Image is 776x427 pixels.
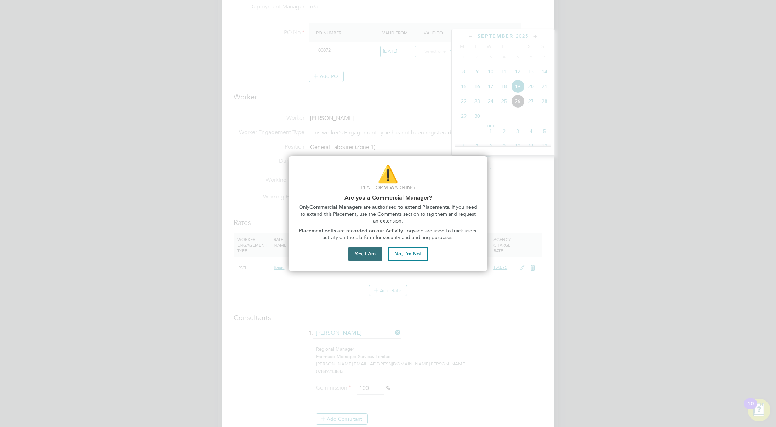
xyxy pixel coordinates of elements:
p: Platform Warning [297,184,479,191]
div: Are you part of the Commercial Team? [289,156,487,271]
span: . If you need to extend this Placement, use the Comments section to tag them and request an exten... [301,204,479,224]
span: and are used to track users' activity on the platform for security and auditing purposes. [323,228,479,241]
strong: Placement edits are recorded on our Activity Logs [299,228,415,234]
button: No, I'm Not [388,247,428,261]
button: Yes, I Am [348,247,382,261]
h2: Are you a Commercial Manager? [297,194,479,201]
strong: Commercial Managers are authorised to extend Placements [309,204,449,210]
p: ⚠️ [297,162,479,186]
span: Only [299,204,309,210]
